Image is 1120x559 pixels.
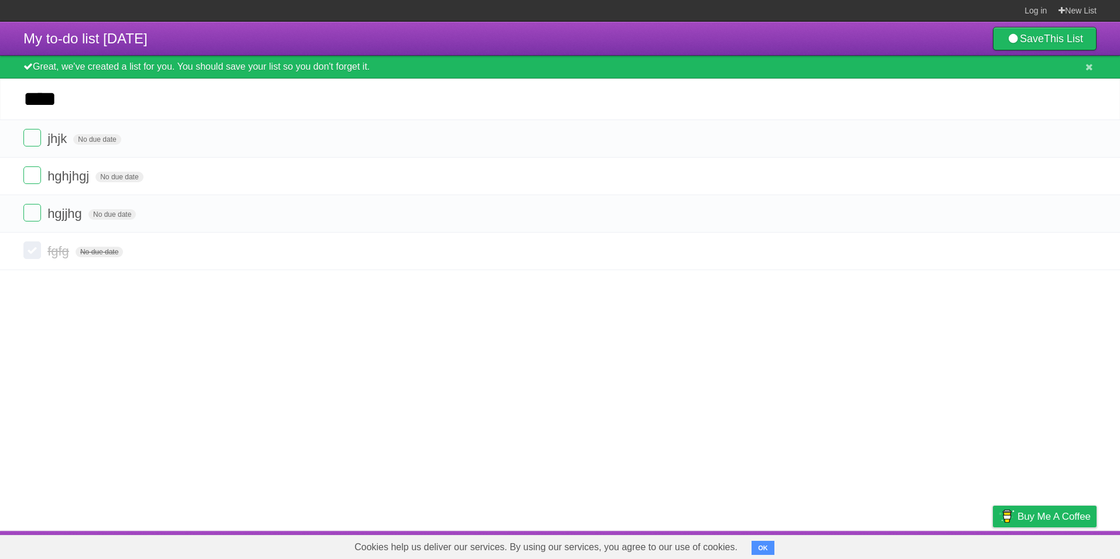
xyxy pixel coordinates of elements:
span: jhjk [47,131,70,146]
span: fgfg [47,244,72,258]
b: This List [1044,33,1083,45]
a: About [837,534,862,556]
span: No due date [76,247,123,257]
a: Developers [876,534,923,556]
span: hgjjhg [47,206,85,221]
a: SaveThis List [993,27,1097,50]
span: Buy me a coffee [1017,506,1091,527]
label: Done [23,166,41,184]
label: Done [23,204,41,221]
a: Buy me a coffee [993,506,1097,527]
span: Cookies help us deliver our services. By using our services, you agree to our use of cookies. [343,536,749,559]
a: Suggest a feature [1023,534,1097,556]
span: My to-do list [DATE] [23,30,148,46]
span: No due date [88,209,136,220]
label: Done [23,241,41,259]
button: OK [752,541,774,555]
img: Buy me a coffee [999,506,1015,526]
a: Terms [938,534,964,556]
a: Privacy [978,534,1008,556]
span: No due date [73,134,121,145]
span: hghjhgj [47,169,92,183]
label: Done [23,129,41,146]
span: No due date [95,172,143,182]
